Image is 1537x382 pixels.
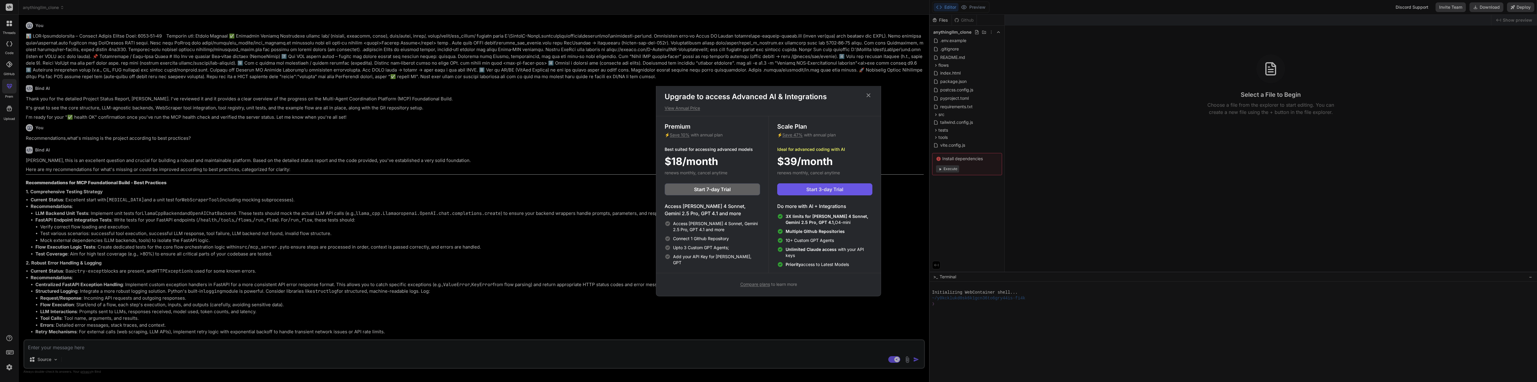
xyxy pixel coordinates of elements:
[777,154,833,169] span: $39/month
[777,170,840,175] span: renews monthly, cancel anytime
[665,132,760,138] p: ⚡ with annual plan
[740,282,797,287] span: to learn more
[665,105,872,111] p: View Annual Price
[777,122,872,131] h3: Scale Plan
[665,146,760,152] p: Best suited for accessing advanced models
[777,203,872,210] h4: Do more with AI + Integrations
[782,132,803,137] span: Save 47%
[786,261,849,267] span: access to Latest Models
[670,132,690,137] span: Save 10%
[665,183,760,195] button: Start 7-day Trial
[673,245,729,251] span: Upto 3 Custom GPT Agents;
[777,146,872,152] p: Ideal for advanced coding with AI
[673,254,760,266] span: Add your API Key for [PERSON_NAME], GPT
[786,262,801,267] span: Priority
[665,170,727,175] span: renews monthly, cancel anytime
[673,236,729,242] span: Connect 1 Github Repository
[665,122,760,131] h3: Premium
[694,186,731,193] span: Start 7-day Trial
[786,213,872,225] span: O4-mini
[665,203,760,217] h4: Access [PERSON_NAME] 4 Sonnet, Gemini 2.5 Pro, GPT 4.1 and more
[786,237,834,243] span: 10+ Custom GPT Agents
[665,92,872,102] h1: Upgrade to access Advanced AI & Integrations
[777,183,872,195] button: Start 3-day Trial
[786,247,838,252] span: Unlimited Claude access
[786,214,868,225] span: 3X limits for [PERSON_NAME] 4 Sonnet, Gemini 2.5 Pro, GPT 4.1,
[786,229,845,234] span: Multiple Github Repositories
[777,132,872,138] p: ⚡ with annual plan
[806,186,843,193] span: Start 3-day Trial
[786,246,872,258] span: with your API keys
[740,282,770,287] span: Compare plans
[673,221,760,233] span: Access [PERSON_NAME] 4 Sonnet, Gemini 2.5 Pro, GPT 4.1 and more
[665,154,718,169] span: $18/month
